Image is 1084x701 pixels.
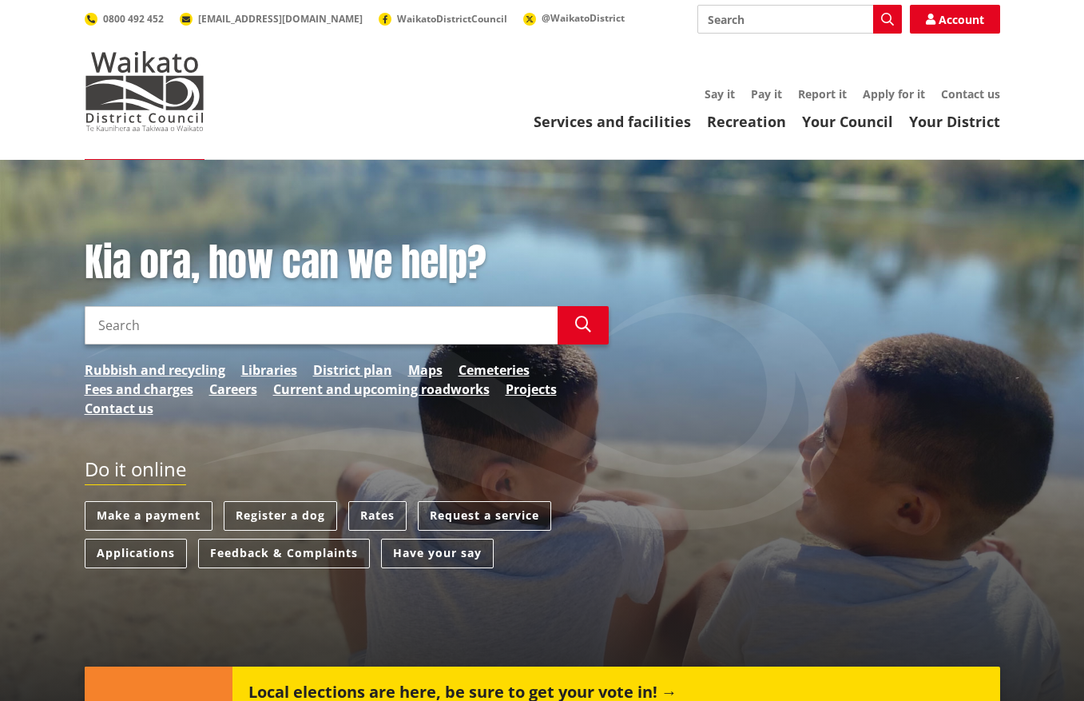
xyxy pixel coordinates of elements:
[863,86,925,102] a: Apply for it
[910,5,1000,34] a: Account
[542,11,625,25] span: @WaikatoDistrict
[85,12,164,26] a: 0800 492 452
[273,380,490,399] a: Current and upcoming roadworks
[941,86,1000,102] a: Contact us
[85,501,212,531] a: Make a payment
[313,360,392,380] a: District plan
[85,380,193,399] a: Fees and charges
[534,112,691,131] a: Services and facilities
[418,501,551,531] a: Request a service
[802,112,893,131] a: Your Council
[85,51,204,131] img: Waikato District Council - Te Kaunihera aa Takiwaa o Waikato
[379,12,507,26] a: WaikatoDistrictCouncil
[408,360,443,380] a: Maps
[85,399,153,418] a: Contact us
[180,12,363,26] a: [EMAIL_ADDRESS][DOMAIN_NAME]
[506,380,557,399] a: Projects
[85,306,558,345] input: Search input
[459,360,530,380] a: Cemeteries
[697,5,902,34] input: Search input
[909,112,1000,131] a: Your District
[85,360,225,380] a: Rubbish and recycling
[798,86,847,102] a: Report it
[85,458,186,486] h2: Do it online
[103,12,164,26] span: 0800 492 452
[705,86,735,102] a: Say it
[751,86,782,102] a: Pay it
[198,539,370,568] a: Feedback & Complaints
[209,380,257,399] a: Careers
[85,240,609,286] h1: Kia ora, how can we help?
[198,12,363,26] span: [EMAIL_ADDRESS][DOMAIN_NAME]
[224,501,337,531] a: Register a dog
[85,539,187,568] a: Applications
[348,501,407,531] a: Rates
[707,112,786,131] a: Recreation
[241,360,297,380] a: Libraries
[523,11,625,25] a: @WaikatoDistrict
[381,539,494,568] a: Have your say
[397,12,507,26] span: WaikatoDistrictCouncil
